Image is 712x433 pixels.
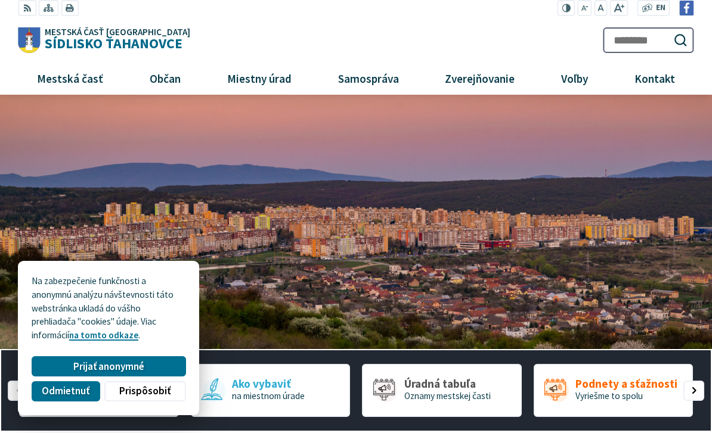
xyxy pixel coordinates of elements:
[40,27,190,51] h1: Sídlisko Ťahanovce
[131,62,199,94] a: Občan
[679,1,694,15] img: Prejsť na Facebook stránku
[191,364,351,417] div: 2 / 5
[404,378,491,390] span: Úradná tabuľa
[333,62,403,94] span: Samospráva
[575,378,677,390] span: Podnety a sťažnosti
[18,62,122,94] a: Mestská časť
[543,62,607,94] a: Voľby
[404,390,491,401] span: Oznamy mestskej časti
[119,385,171,397] span: Prispôsobiť
[652,2,668,14] a: EN
[232,390,305,401] span: na miestnom úrade
[32,381,100,401] button: Odmietnuť
[45,27,190,36] span: Mestská časť [GEOGRAPHIC_DATA]
[73,360,144,373] span: Prijať anonymné
[362,364,522,417] a: Úradná tabuľa Oznamy mestskej časti
[616,62,694,94] a: Kontakt
[232,378,305,390] span: Ako vybaviť
[534,364,694,417] a: Podnety a sťažnosti Vyriešme to spolu
[534,364,694,417] div: 4 / 5
[191,364,351,417] a: Ako vybaviť na miestnom úrade
[441,62,519,94] span: Zverejňovanie
[656,2,665,14] span: EN
[18,27,40,54] img: Prejsť na domovskú stránku
[32,275,185,342] p: Na zabezpečenie funkčnosti a anonymnú analýzu návštevnosti táto webstránka ukladá do vášho prehli...
[575,390,643,401] span: Vyriešme to spolu
[104,381,185,401] button: Prispôsobiť
[557,62,593,94] span: Voľby
[208,62,310,94] a: Miestny úrad
[630,62,680,94] span: Kontakt
[42,385,89,397] span: Odmietnuť
[426,62,534,94] a: Zverejňovanie
[222,62,296,94] span: Miestny úrad
[319,62,417,94] a: Samospráva
[32,356,185,376] button: Prijať anonymné
[18,27,190,54] a: Logo Sídlisko Ťahanovce, prejsť na domovskú stránku.
[8,381,28,401] div: Predošlý slajd
[362,364,522,417] div: 3 / 5
[69,329,138,341] a: na tomto odkaze
[32,62,107,94] span: Mestská časť
[683,381,704,401] div: Nasledujúci slajd
[145,62,185,94] span: Občan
